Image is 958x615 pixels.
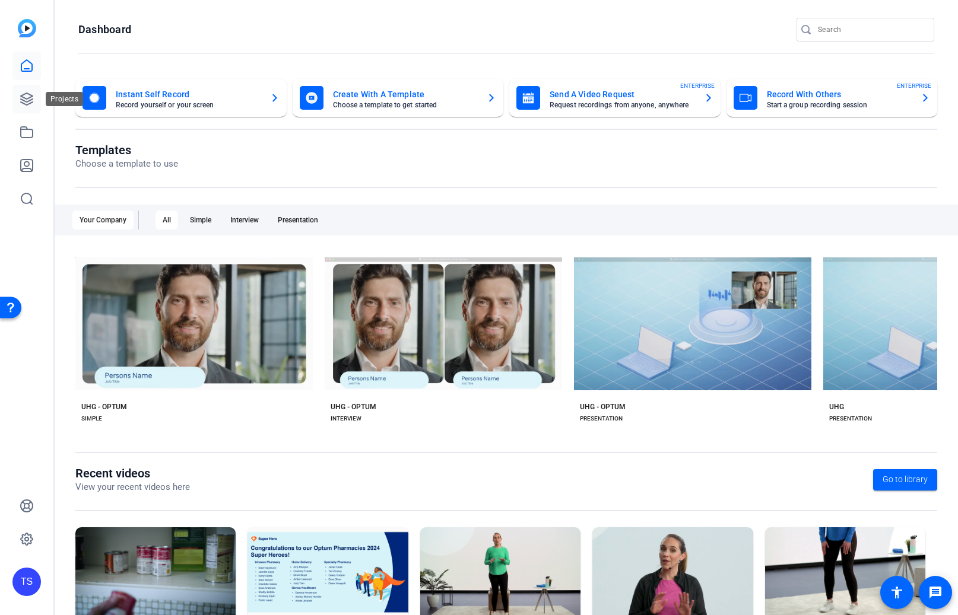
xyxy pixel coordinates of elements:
span: ENTERPRISE [680,81,715,90]
button: Record With OthersStart a group recording sessionENTERPRISE [727,79,938,117]
div: SIMPLE [81,414,102,423]
div: Interview [223,211,266,230]
div: All [156,211,178,230]
h1: Templates [75,143,178,157]
div: UHG [829,402,844,412]
div: INTERVIEW [331,414,361,423]
button: Send A Video RequestRequest recordings from anyone, anywhereENTERPRISE [509,79,721,117]
mat-card-title: Record With Others [767,87,912,101]
div: Projects [46,92,83,106]
mat-card-title: Instant Self Record [116,87,261,101]
div: UHG - OPTUM [81,402,127,412]
mat-icon: message [928,585,943,600]
p: View your recent videos here [75,480,190,494]
mat-card-title: Create With A Template [333,87,478,101]
div: Simple [183,211,218,230]
div: PRESENTATION [829,414,872,423]
div: Your Company [72,211,134,230]
div: UHG - OPTUM [331,402,376,412]
button: Create With A TemplateChoose a template to get started [293,79,504,117]
span: ENTERPRISE [897,81,931,90]
input: Search [818,23,925,37]
div: PRESENTATION [580,414,623,423]
span: Go to library [883,473,928,486]
mat-icon: accessibility [890,585,904,600]
div: UHG - OPTUM [580,402,626,412]
p: Choose a template to use [75,157,178,171]
h1: Dashboard [78,23,131,37]
img: blue-gradient.svg [18,19,36,37]
mat-card-subtitle: Request recordings from anyone, anywhere [550,101,694,109]
button: Instant Self RecordRecord yourself or your screen [75,79,287,117]
div: TS [12,568,41,596]
a: Go to library [873,469,937,490]
mat-card-subtitle: Record yourself or your screen [116,101,261,109]
div: Presentation [271,211,325,230]
h1: Recent videos [75,466,190,480]
mat-card-subtitle: Choose a template to get started [333,101,478,109]
mat-card-subtitle: Start a group recording session [767,101,912,109]
mat-card-title: Send A Video Request [550,87,694,101]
